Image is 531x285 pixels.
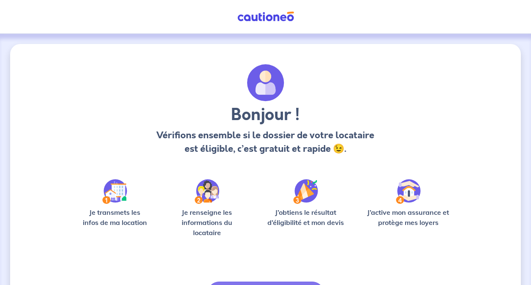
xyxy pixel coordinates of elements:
img: archivate [247,64,284,101]
p: J’active mon assurance et protège mes loyers [363,207,453,227]
h3: Bonjour ! [156,105,375,125]
img: /static/bfff1cf634d835d9112899e6a3df1a5d/Step-4.svg [396,179,421,204]
p: Vérifions ensemble si le dossier de votre locataire est éligible, c’est gratuit et rapide 😉. [156,129,375,156]
p: Je renseigne les informations du locataire [165,207,248,238]
p: J’obtiens le résultat d’éligibilité et mon devis [262,207,349,227]
img: /static/f3e743aab9439237c3e2196e4328bba9/Step-3.svg [293,179,318,204]
img: /static/c0a346edaed446bb123850d2d04ad552/Step-2.svg [195,179,219,204]
img: /static/90a569abe86eec82015bcaae536bd8e6/Step-1.svg [102,179,127,204]
p: Je transmets les infos de ma location [78,207,152,227]
img: Cautioneo [234,11,297,22]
